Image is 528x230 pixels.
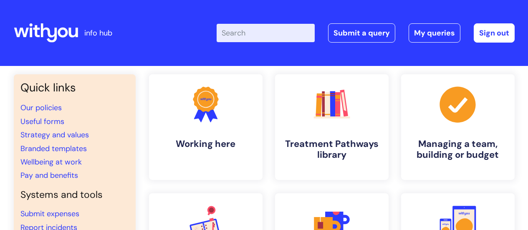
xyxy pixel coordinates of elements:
a: Branded templates [20,144,87,154]
a: Working here [149,74,263,180]
a: Wellbeing at work [20,157,82,167]
a: Managing a team, building or budget [401,74,515,180]
a: Sign out [474,23,515,43]
a: Useful forms [20,116,64,126]
a: Strategy and values [20,130,89,140]
a: Treatment Pathways library [275,74,389,180]
a: Submit expenses [20,209,79,219]
input: Search [217,24,315,42]
p: info hub [84,26,112,40]
h3: Quick links [20,81,129,94]
a: Pay and benefits [20,170,78,180]
h4: Treatment Pathways library [282,139,382,161]
a: Submit a query [328,23,395,43]
a: My queries [409,23,460,43]
h4: Systems and tools [20,189,129,201]
div: | - [217,23,515,43]
a: Our policies [20,103,62,113]
h4: Working here [156,139,256,149]
h4: Managing a team, building or budget [408,139,508,161]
